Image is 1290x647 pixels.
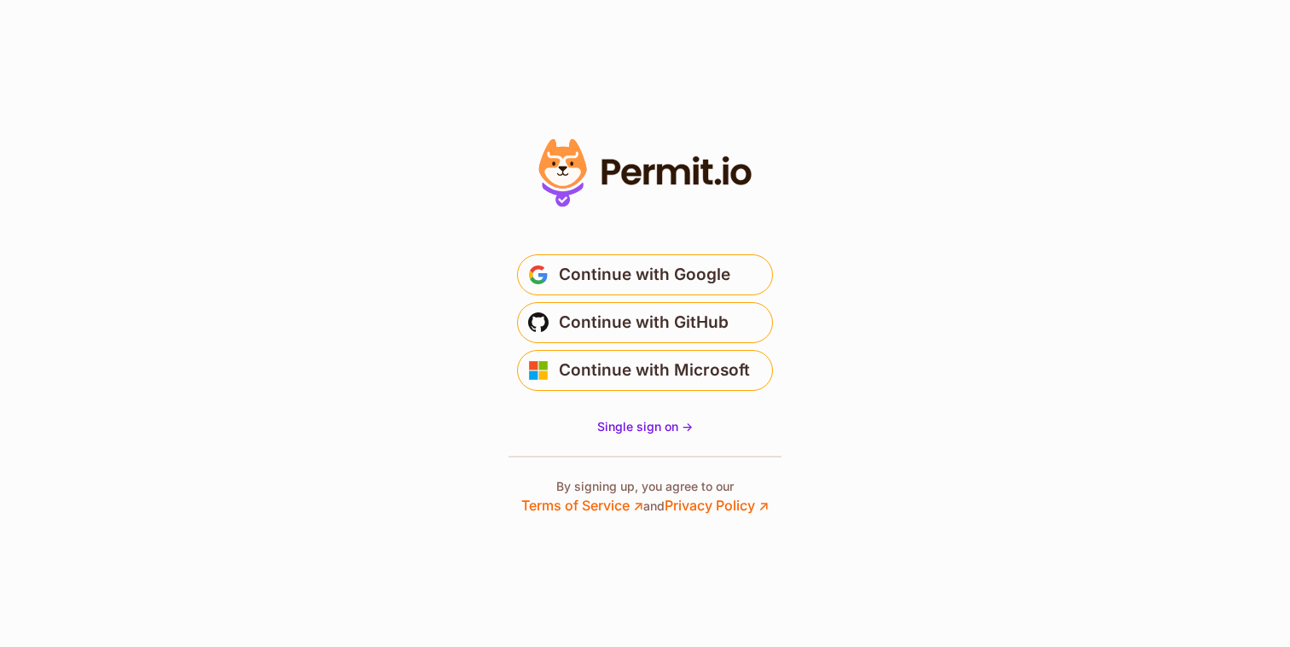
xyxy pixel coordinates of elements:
a: Privacy Policy ↗ [665,497,769,514]
button: Continue with GitHub [517,302,773,343]
span: Continue with GitHub [559,309,729,336]
button: Continue with Google [517,254,773,295]
button: Continue with Microsoft [517,350,773,391]
span: Single sign on -> [597,419,693,434]
a: Single sign on -> [597,418,693,435]
span: Continue with Google [559,261,730,289]
a: Terms of Service ↗ [521,497,643,514]
span: Continue with Microsoft [559,357,750,384]
p: By signing up, you agree to our and [521,478,769,516]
